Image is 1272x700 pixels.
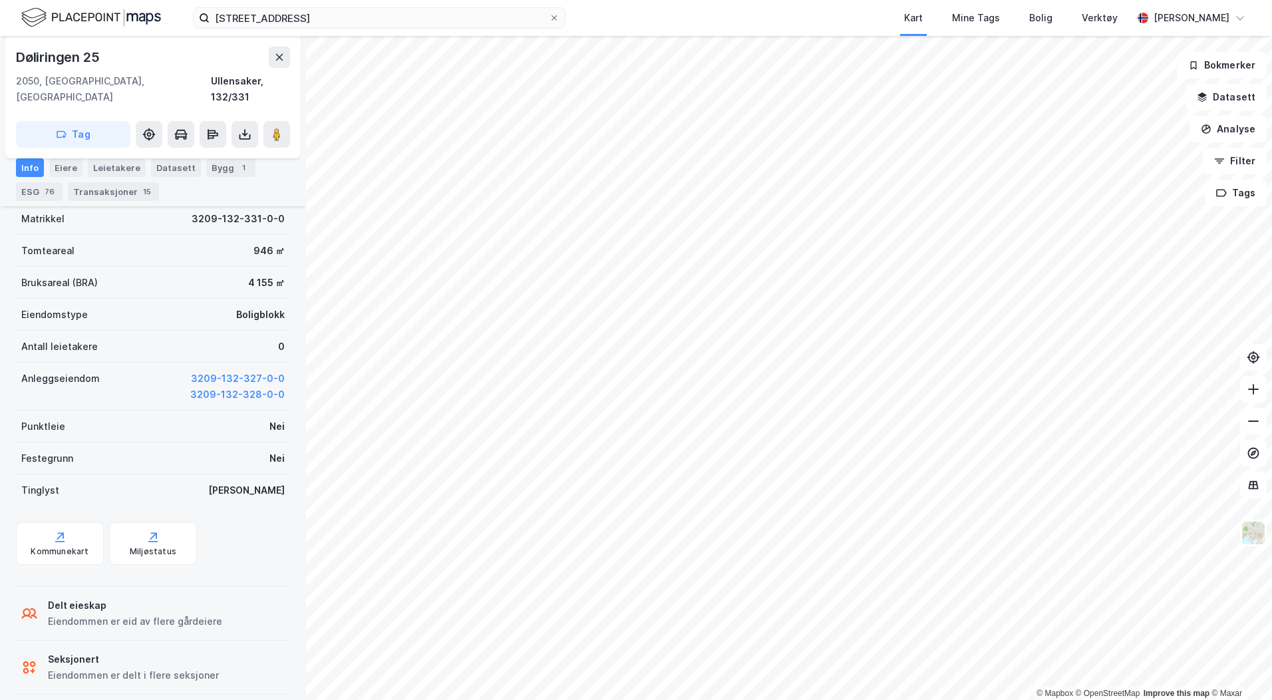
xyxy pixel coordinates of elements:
div: Nei [269,419,285,435]
div: Punktleie [21,419,65,435]
a: Improve this map [1144,689,1209,698]
div: Eiendommen er delt i flere seksjoner [48,667,219,683]
button: Analyse [1190,116,1267,142]
div: Kommunekart [31,546,88,557]
div: Tinglyst [21,482,59,498]
div: 15 [140,185,154,198]
div: Tomteareal [21,243,75,259]
iframe: Chat Widget [1205,636,1272,700]
img: Z [1241,520,1266,546]
div: ESG [16,182,63,201]
div: Festegrunn [21,450,73,466]
div: Kart [904,10,923,26]
div: Bruksareal (BRA) [21,275,98,291]
div: Delt eieskap [48,598,222,613]
button: Datasett [1186,84,1267,110]
div: 76 [42,185,57,198]
input: Søk på adresse, matrikkel, gårdeiere, leietakere eller personer [210,8,549,28]
div: Verktøy [1082,10,1118,26]
div: 0 [278,339,285,355]
div: [PERSON_NAME] [1154,10,1229,26]
div: Datasett [151,158,201,177]
div: Eiendommen er eid av flere gårdeiere [48,613,222,629]
div: 946 ㎡ [253,243,285,259]
div: Seksjonert [48,651,219,667]
div: Transaksjoner [68,182,159,201]
div: 2050, [GEOGRAPHIC_DATA], [GEOGRAPHIC_DATA] [16,73,211,105]
a: OpenStreetMap [1076,689,1140,698]
div: Miljøstatus [130,546,176,557]
div: 4 155 ㎡ [248,275,285,291]
a: Mapbox [1036,689,1073,698]
div: Leietakere [88,158,146,177]
div: Døliringen 25 [16,47,102,68]
img: logo.f888ab2527a4732fd821a326f86c7f29.svg [21,6,161,29]
div: Bolig [1029,10,1052,26]
div: Nei [269,450,285,466]
button: Tags [1205,180,1267,206]
div: Info [16,158,44,177]
button: Tag [16,121,130,148]
div: Eiendomstype [21,307,88,323]
button: Bokmerker [1177,52,1267,79]
div: Matrikkel [21,211,65,227]
div: 3209-132-331-0-0 [192,211,285,227]
button: Filter [1203,148,1267,174]
div: Mine Tags [952,10,1000,26]
div: 1 [237,161,250,174]
div: Antall leietakere [21,339,98,355]
div: Bygg [206,158,255,177]
div: Ullensaker, 132/331 [211,73,290,105]
button: 3209-132-327-0-0 [191,371,285,387]
button: 3209-132-328-0-0 [190,387,285,403]
div: [PERSON_NAME] [208,482,285,498]
div: Boligblokk [236,307,285,323]
div: Kontrollprogram for chat [1205,636,1272,700]
div: Anleggseiendom [21,371,100,387]
div: Eiere [49,158,82,177]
